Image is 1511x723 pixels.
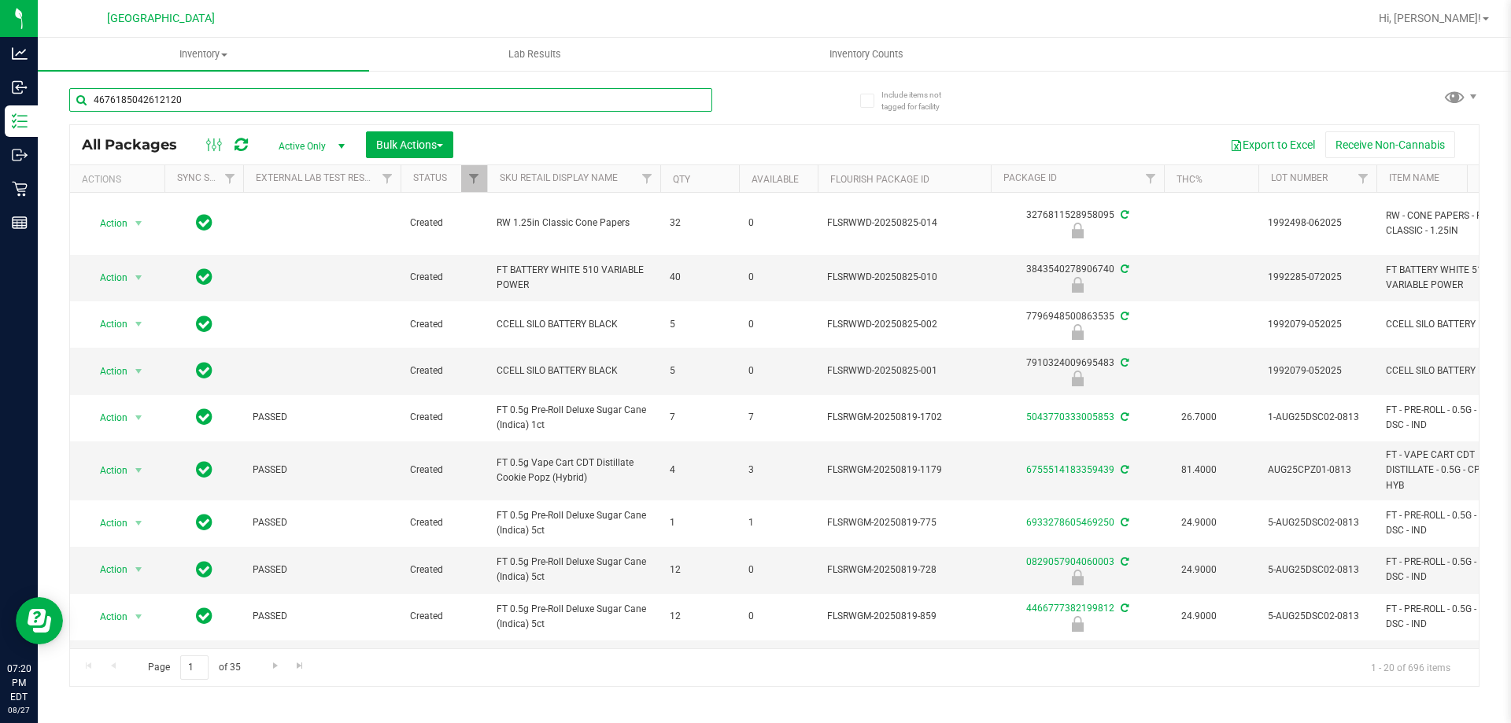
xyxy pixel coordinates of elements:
a: Inventory Counts [700,38,1032,71]
span: FLSRWWD-20250825-002 [827,317,981,332]
span: Inventory [38,47,369,61]
a: Flourish Package ID [830,174,929,185]
span: In Sync [196,559,212,581]
span: Sync from Compliance System [1118,357,1129,368]
inline-svg: Inventory [12,113,28,129]
span: Created [410,463,478,478]
span: 81.4000 [1173,459,1225,481]
span: 0 [748,317,808,332]
span: 40 [670,270,730,285]
div: 7910324009695483 [988,356,1166,386]
a: Status [413,172,447,183]
span: FT 0.5g Pre-Roll Deluxe Sugar Cane (Indica) 5ct [497,555,651,585]
a: Filter [461,165,487,192]
a: Sku Retail Display Name [500,172,618,183]
input: Search Package ID, Item Name, SKU, Lot or Part Number... [69,88,712,112]
a: Package ID [1003,172,1057,183]
span: 0 [748,563,808,577]
div: Actions [82,174,158,185]
div: 3276811528958095 [988,208,1166,238]
span: 12 [670,563,730,577]
span: 5 [670,363,730,378]
a: Filter [375,165,401,192]
a: External Lab Test Result [256,172,379,183]
span: select [129,606,149,628]
span: FLSRWWD-20250825-010 [827,270,981,285]
p: 07:20 PM EDT [7,662,31,704]
span: FLSRWGM-20250819-859 [827,609,981,624]
button: Export to Excel [1220,131,1325,158]
a: 0829057904060003 [1026,556,1114,567]
span: FT BATTERY WHITE 510 VARIABLE POWER [497,263,651,293]
a: Lab Results [369,38,700,71]
span: select [129,559,149,581]
span: Sync from Compliance System [1118,311,1129,322]
a: Inventory [38,38,369,71]
span: PASSED [253,410,391,425]
span: select [129,212,149,234]
span: FLSRWGM-20250819-775 [827,515,981,530]
span: 1-AUG25DSC02-0813 [1268,410,1367,425]
a: 4466777382199812 [1026,603,1114,614]
span: Action [86,559,128,581]
div: Newly Received [988,324,1166,340]
a: THC% [1177,174,1203,185]
span: 7 [670,410,730,425]
span: 0 [748,363,808,378]
span: In Sync [196,406,212,428]
span: Action [86,360,128,382]
span: CCELL SILO BATTERY BLACK [497,317,651,332]
span: 5-AUG25DSC02-0813 [1268,563,1367,577]
div: Newly Received [988,371,1166,386]
span: 0 [748,609,808,624]
span: 0 [748,270,808,285]
span: 5-AUG25DSC02-0813 [1268,515,1367,530]
span: select [129,407,149,429]
span: Sync from Compliance System [1118,556,1129,567]
span: Sync from Compliance System [1118,464,1129,475]
a: Available [752,174,799,185]
span: PASSED [253,563,391,577]
span: In Sync [196,605,212,627]
div: Newly Received [988,570,1166,585]
span: 5-AUG25DSC02-0813 [1268,609,1367,624]
span: Created [410,515,478,530]
span: In Sync [196,313,212,335]
span: select [129,459,149,481]
span: 24.9000 [1173,559,1225,581]
a: 5043770333005853 [1026,411,1114,422]
span: select [129,360,149,382]
span: 32 [670,216,730,231]
span: Action [86,407,128,429]
a: Lot Number [1271,172,1328,183]
div: 7796948500863535 [988,309,1166,340]
span: 4 [670,463,730,478]
span: Created [410,317,478,332]
inline-svg: Inbound [12,79,28,95]
span: RW 1.25in Classic Cone Papers [497,216,651,231]
span: FT - PRE-ROLL - 0.5G - 1CT - DSC - IND [1386,403,1505,433]
span: In Sync [196,266,212,288]
span: Sync from Compliance System [1118,209,1129,220]
span: 26.7000 [1173,406,1225,429]
span: 12 [670,609,730,624]
span: 1992498-062025 [1268,216,1367,231]
span: FT 0.5g Pre-Roll Deluxe Sugar Cane (Indica) 5ct [497,508,651,538]
span: In Sync [196,212,212,234]
iframe: Resource center [16,597,63,644]
span: Created [410,609,478,624]
div: Newly Received [988,277,1166,293]
span: 7 [748,410,808,425]
span: FT - PRE-ROLL - 0.5G - 5CT - DSC - IND [1386,602,1505,632]
span: Action [86,606,128,628]
a: Sync Status [177,172,238,183]
span: FLSRWGM-20250819-1702 [827,410,981,425]
inline-svg: Outbound [12,147,28,163]
span: In Sync [196,360,212,382]
span: 24.9000 [1173,605,1225,628]
a: Filter [1350,165,1376,192]
a: Filter [1138,165,1164,192]
span: FLSRWWD-20250825-001 [827,363,981,378]
span: 1992079-052025 [1268,363,1367,378]
span: 1992285-072025 [1268,270,1367,285]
